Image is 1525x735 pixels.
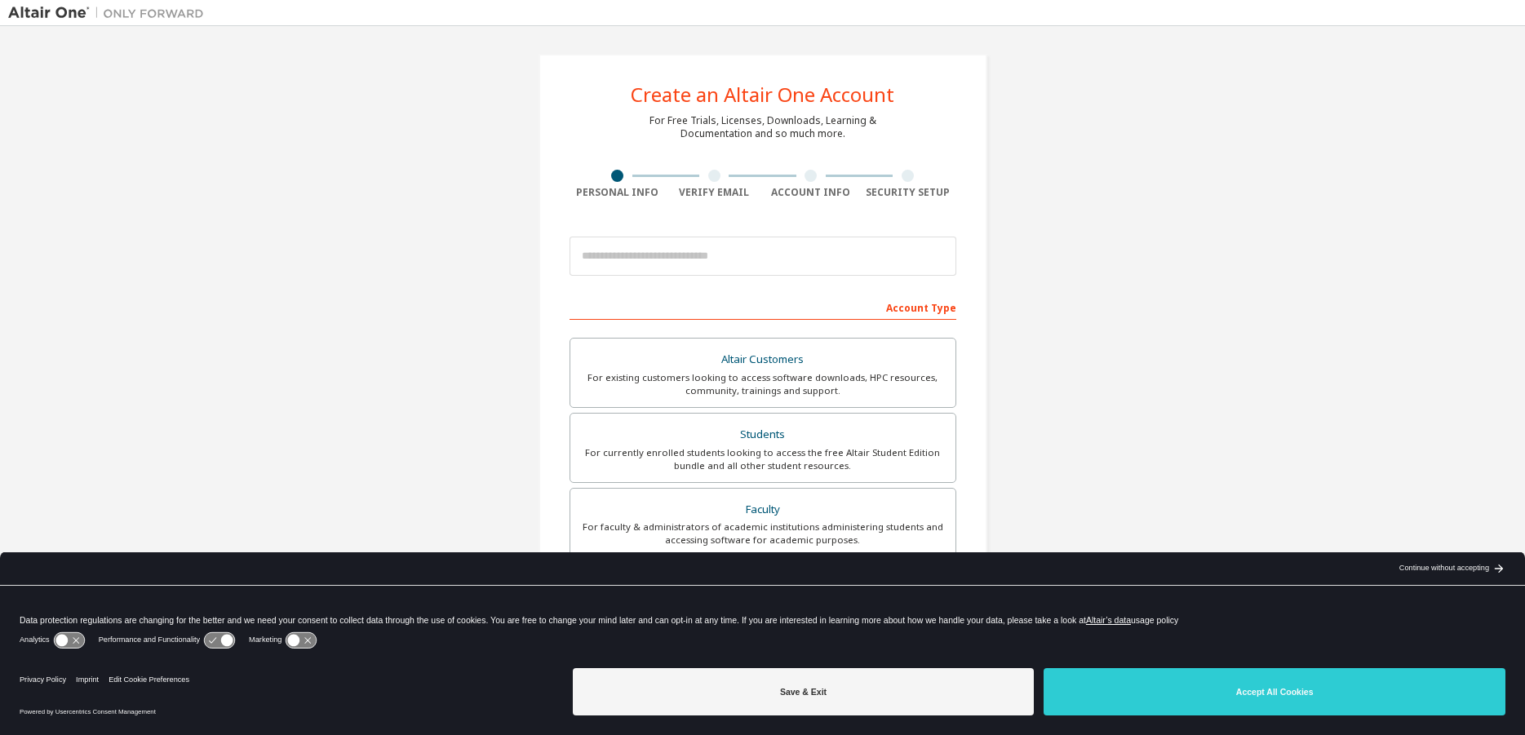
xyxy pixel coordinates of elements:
[570,294,956,320] div: Account Type
[649,114,876,140] div: For Free Trials, Licenses, Downloads, Learning & Documentation and so much more.
[580,520,946,547] div: For faculty & administrators of academic institutions administering students and accessing softwa...
[570,186,667,199] div: Personal Info
[631,85,894,104] div: Create an Altair One Account
[666,186,763,199] div: Verify Email
[580,423,946,446] div: Students
[8,5,212,21] img: Altair One
[580,348,946,371] div: Altair Customers
[580,498,946,521] div: Faculty
[580,371,946,397] div: For existing customers looking to access software downloads, HPC resources, community, trainings ...
[859,186,956,199] div: Security Setup
[763,186,860,199] div: Account Info
[580,446,946,472] div: For currently enrolled students looking to access the free Altair Student Edition bundle and all ...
